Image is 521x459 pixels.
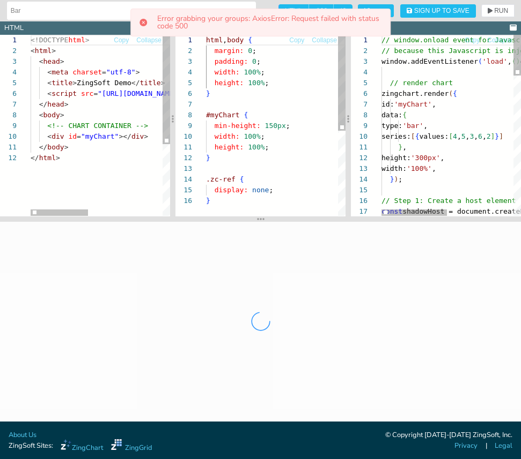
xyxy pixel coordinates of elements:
[289,35,305,46] button: Copy
[52,89,77,97] span: script
[175,99,192,110] div: 7
[215,47,244,55] span: margin:
[474,132,478,140] span: ,
[478,57,482,65] span: (
[52,132,64,140] span: div
[381,154,411,162] span: height:
[394,175,398,183] span: )
[85,36,90,44] span: >
[43,111,60,119] span: body
[60,57,64,65] span: >
[64,100,69,108] span: >
[478,132,482,140] span: 6
[454,441,478,451] a: Privacy
[265,79,269,87] span: ;
[175,110,192,121] div: 8
[52,47,56,55] span: >
[60,111,64,119] span: >
[244,111,248,119] span: {
[481,4,515,17] button: RUN
[136,37,162,43] span: Collapse
[215,57,248,65] span: padding:
[64,143,69,151] span: >
[261,132,265,140] span: ;
[175,185,192,195] div: 15
[206,154,210,162] span: }
[114,37,129,43] span: Copy
[381,197,516,205] span: // Step 1: Create a host element
[113,35,129,46] button: Copy
[175,56,192,67] div: 3
[72,68,102,76] span: charset
[351,56,368,67] div: 3
[394,100,431,108] span: 'myChart'
[77,132,81,140] span: =
[381,100,394,108] span: id:
[175,142,192,153] div: 11
[414,7,469,14] span: Sign Up to Save
[381,207,402,215] span: const
[400,4,476,18] button: Sign Up to Save
[512,57,516,65] span: (
[351,121,368,131] div: 9
[244,68,260,76] span: 100%
[136,68,140,76] span: >
[215,186,248,194] span: display:
[68,132,77,140] span: id
[457,132,461,140] span: ,
[487,132,491,140] span: 2
[398,143,402,151] span: }
[351,195,368,206] div: 16
[499,132,503,140] span: ]
[381,111,402,119] span: data:
[47,68,52,76] span: <
[419,132,449,140] span: values:
[358,4,394,17] button: View
[402,143,407,151] span: ,
[411,154,441,162] span: '300px'
[351,67,368,78] div: 4
[351,78,368,88] div: 5
[56,154,60,162] span: >
[441,154,445,162] span: ,
[381,164,407,172] span: width:
[449,89,453,97] span: (
[157,15,383,30] p: Error grabbing your groups: AxiosError: Request failed with status code 500
[461,132,466,140] span: 5
[252,57,256,65] span: 0
[381,89,449,97] span: zingchart.render
[227,36,244,44] span: body
[482,132,487,140] span: ,
[119,132,131,140] span: ></
[175,88,192,99] div: 6
[248,47,252,55] span: 0
[265,122,286,130] span: 150px
[351,206,368,217] div: 17
[136,35,162,46] button: Collapse
[248,143,265,151] span: 100%
[278,4,309,17] span: HTML
[351,185,368,195] div: 15
[364,7,387,14] span: View
[39,154,56,162] span: html
[215,68,240,76] span: width:
[402,122,423,130] span: 'bar'
[390,175,394,183] span: }
[261,68,265,76] span: ;
[52,79,72,87] span: title
[415,132,420,140] span: {
[39,111,43,119] span: <
[385,430,512,441] div: © Copyright [DATE]-[DATE] ZingSoft, Inc.
[265,143,269,151] span: ;
[175,153,192,163] div: 12
[31,36,68,44] span: <!DOCTYPE
[77,79,131,87] span: ZingSoft Demo
[35,47,52,55] span: html
[215,132,240,140] span: width:
[469,132,474,140] span: 3
[102,68,106,76] span: =
[466,132,470,140] span: ,
[311,35,337,46] button: Collapse
[215,122,261,130] span: min-height:
[494,7,508,14] span: RUN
